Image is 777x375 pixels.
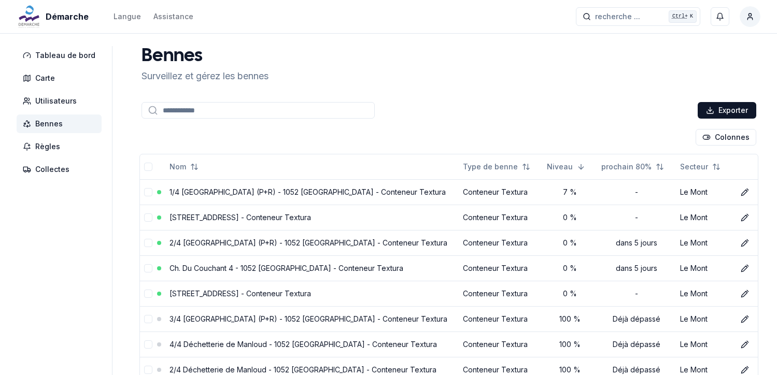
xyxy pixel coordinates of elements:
td: Le Mont [676,281,732,306]
button: Sorted descending. Click to sort ascending. [541,158,591,175]
a: Règles [17,137,106,156]
span: Secteur [680,162,708,172]
button: Cocher les colonnes [696,129,756,146]
button: Not sorted. Click to sort ascending. [595,158,670,175]
a: Bennes [17,114,106,133]
span: Règles [35,141,60,152]
div: 0 % [547,263,592,273]
button: select-row [144,315,152,323]
a: Tableau de bord [17,46,106,65]
span: Type de benne [463,162,518,172]
span: recherche ... [595,11,640,22]
button: select-row [144,213,152,222]
td: Conteneur Textura [459,179,543,205]
td: Le Mont [676,255,732,281]
a: 2/4 [GEOGRAPHIC_DATA] (P+R) - 1052 [GEOGRAPHIC_DATA] - Conteneur Textura [169,238,447,247]
td: Conteneur Textura [459,255,543,281]
div: 100 % [547,339,592,350]
a: Démarche [17,10,93,23]
button: select-row [144,366,152,374]
button: recherche ...Ctrl+K [576,7,700,26]
button: Exporter [698,102,756,119]
td: Le Mont [676,306,732,331]
a: Carte [17,69,106,88]
a: Ch. Du Couchant 4 - 1052 [GEOGRAPHIC_DATA] - Conteneur Textura [169,264,403,272]
span: Carte [35,73,55,83]
td: Conteneur Textura [459,230,543,255]
td: Conteneur Textura [459,205,543,230]
span: Collectes [35,164,69,175]
div: 100 % [547,365,592,375]
span: Niveau [547,162,573,172]
div: - [601,289,672,299]
span: Bennes [35,119,63,129]
a: [STREET_ADDRESS] - Conteneur Textura [169,213,311,222]
a: [STREET_ADDRESS] - Conteneur Textura [169,289,311,298]
div: dans 5 jours [601,238,672,248]
span: Démarche [46,10,89,23]
div: 0 % [547,289,592,299]
a: Utilisateurs [17,92,106,110]
div: Déjà dépassé [601,365,672,375]
a: 4/4 Déchetterie de Manloud - 1052 [GEOGRAPHIC_DATA] - Conteneur Textura [169,340,437,349]
a: 1/4 [GEOGRAPHIC_DATA] (P+R) - 1052 [GEOGRAPHIC_DATA] - Conteneur Textura [169,187,446,196]
span: Nom [169,162,186,172]
td: Conteneur Textura [459,331,543,357]
button: select-row [144,340,152,349]
td: Le Mont [676,230,732,255]
a: 2/4 Déchetterie de Manloud - 1052 [GEOGRAPHIC_DATA] - Conteneur Textura [169,365,436,374]
a: 3/4 [GEOGRAPHIC_DATA] (P+R) - 1052 [GEOGRAPHIC_DATA] - Conteneur Textura [169,314,447,323]
span: Tableau de bord [35,50,95,61]
td: Le Mont [676,179,732,205]
p: Surveillez et gérez les bennes [142,69,269,83]
div: - [601,187,672,197]
div: 0 % [547,212,592,223]
button: select-row [144,290,152,298]
h1: Bennes [142,46,269,67]
span: prochain 80% [601,162,652,172]
td: Conteneur Textura [459,306,543,331]
td: Le Mont [676,331,732,357]
img: Démarche Logo [17,4,41,29]
button: select-row [144,188,152,196]
div: Déjà dépassé [601,339,672,350]
a: Collectes [17,160,106,179]
button: Not sorted. Click to sort ascending. [163,158,205,175]
button: Not sorted. Click to sort ascending. [457,158,536,175]
div: Déjà dépassé [601,314,672,324]
div: dans 5 jours [601,263,672,273]
button: select-row [144,264,152,272]
div: - [601,212,672,223]
div: 0 % [547,238,592,248]
button: Langue [114,10,141,23]
div: 100 % [547,314,592,324]
div: 7 % [547,187,592,197]
div: Langue [114,11,141,22]
button: Not sorted. Click to sort ascending. [674,158,727,175]
td: Le Mont [676,205,732,230]
span: Utilisateurs [35,96,77,106]
button: select-all [144,163,152,171]
button: select-row [144,239,152,247]
td: Conteneur Textura [459,281,543,306]
a: Assistance [153,10,193,23]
